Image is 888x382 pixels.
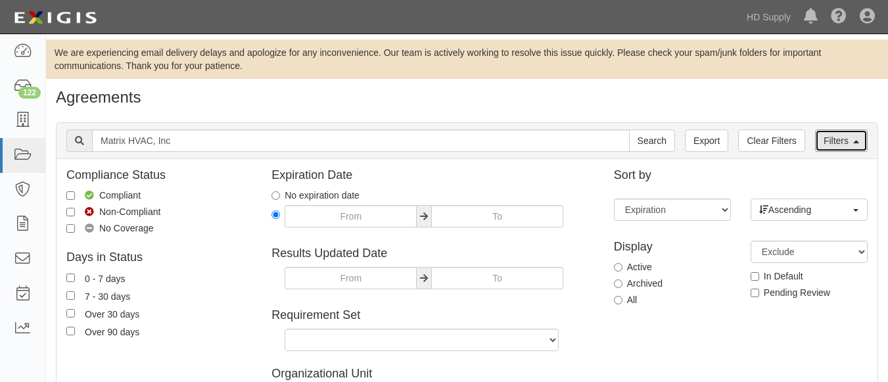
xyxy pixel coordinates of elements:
label: No expiration date [271,189,360,202]
label: Pending Review [751,286,830,299]
label: All [614,293,638,306]
h4: Requirement Set [271,309,594,322]
label: Archived [614,277,663,290]
input: Non-Compliant [66,208,75,216]
a: Filters [815,130,868,152]
label: Active [614,260,652,274]
label: No Coverage [66,222,154,235]
input: Over 30 days [66,309,75,318]
div: 0 - 7 days [85,271,125,285]
input: Compliant [66,191,75,200]
input: From [285,267,417,289]
div: 122 [18,87,41,99]
h4: Display [614,241,731,254]
h4: Results Updated Date [271,247,594,260]
input: Search [629,130,675,152]
h4: Compliance Status [66,169,252,182]
input: Search [92,130,630,152]
label: Compliant [66,189,141,202]
input: No Coverage [66,224,75,233]
h4: Days in Status [66,251,252,264]
i: Help Center - Complianz [831,9,847,25]
button: Ascending [751,199,868,221]
input: Active [614,263,622,272]
h1: Agreements [56,89,878,106]
input: 7 - 30 days [66,291,75,300]
input: To [431,267,563,289]
input: Over 90 days [66,327,75,335]
input: Archived [614,279,622,288]
img: logo-5460c22ac91f19d4615b14bd174203de0afe785f0fc80cf4dbbc73dc1793850b.png [10,6,101,30]
h4: Sort by [614,169,868,182]
div: We are experiencing email delivery delays and apologize for any inconvenience. Our team is active... [46,46,888,72]
div: 7 - 30 days [85,289,130,303]
span: Ascending [759,203,851,216]
input: 0 - 7 days [66,274,75,282]
input: Pending Review [751,289,759,297]
a: HD Supply [740,4,797,30]
h4: Organizational Unit [271,368,594,381]
input: No expiration date [271,191,280,200]
input: All [614,296,622,304]
a: Clear Filters [738,130,805,152]
input: To [431,205,563,227]
label: In Default [751,270,803,283]
label: Non-Compliant [66,205,160,218]
input: From [285,205,417,227]
h4: Expiration Date [271,169,594,182]
input: In Default [751,272,759,281]
a: Export [685,130,728,152]
div: Over 30 days [85,306,139,321]
div: Over 90 days [85,324,139,339]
